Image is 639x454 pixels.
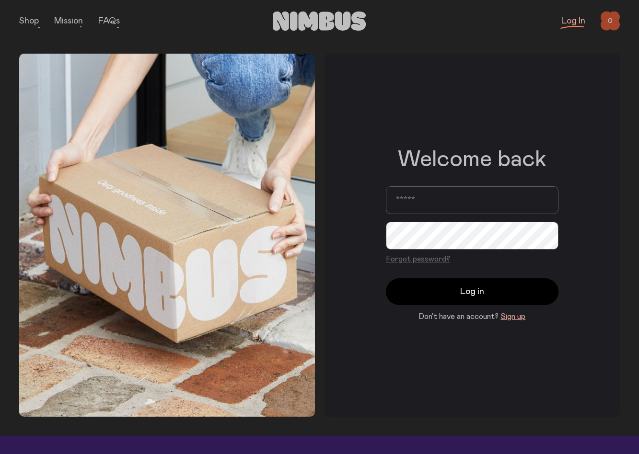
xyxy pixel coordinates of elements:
button: 0 [601,11,620,31]
img: Picking up Nimbus mailer from doorstep [19,54,315,417]
span: Don’t have an account? [418,311,499,322]
h1: Welcome back [398,148,546,171]
a: Mission [54,17,83,25]
a: Log In [561,17,585,25]
a: FAQs [98,17,120,25]
button: Forgot password? [386,253,450,265]
span: Log in [460,285,484,298]
button: Sign up [500,311,525,322]
button: Log in [386,278,558,305]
